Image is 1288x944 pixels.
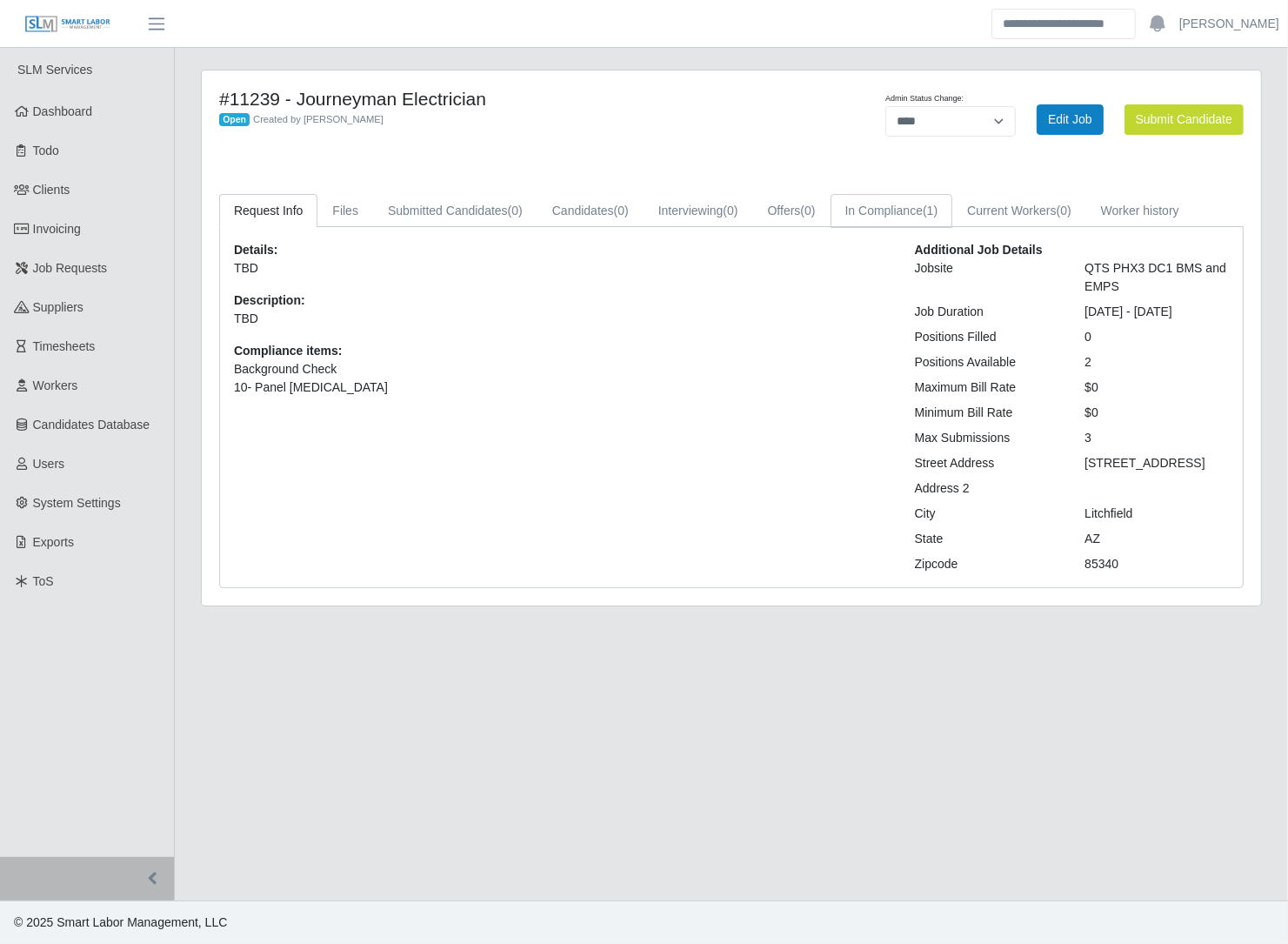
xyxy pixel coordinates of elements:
div: Positions Available [902,353,1072,372]
p: TBD [234,259,889,278]
div: Jobsite [902,259,1072,296]
span: (0) [508,204,523,218]
span: © 2025 Smart Labor Management, LLC [14,915,227,929]
a: Edit Job [1037,104,1104,135]
a: Request Info [219,194,317,228]
p: TBD [234,310,889,328]
div: Street Address [902,454,1072,472]
span: SLM Services [17,63,92,77]
li: Background Check [234,360,889,378]
div: 85340 [1071,555,1242,573]
span: ToS [33,574,54,588]
b: Details: [234,243,278,257]
div: AZ [1071,530,1242,548]
div: Positions Filled [902,328,1072,346]
h4: #11239 - Journeyman Electrician [219,88,806,110]
b: Description: [234,293,305,307]
div: Max Submissions [902,429,1072,447]
div: 2 [1071,353,1242,372]
b: Compliance items: [234,344,342,358]
div: Litchfield [1071,505,1242,523]
div: 0 [1071,328,1242,346]
input: Search [991,9,1136,39]
div: Minimum Bill Rate [902,404,1072,422]
a: Candidates [537,194,644,228]
span: Job Requests [33,261,108,275]
div: $0 [1071,378,1242,397]
div: [STREET_ADDRESS] [1071,454,1242,472]
span: (0) [801,204,816,218]
div: Job Duration [902,303,1072,321]
a: [PERSON_NAME] [1179,15,1279,33]
div: Address 2 [902,479,1072,498]
span: Clients [33,183,70,197]
a: In Compliance [831,194,953,228]
span: Created by [PERSON_NAME] [253,114,384,124]
div: 3 [1071,429,1242,447]
span: Suppliers [33,300,83,314]
div: Maximum Bill Rate [902,378,1072,397]
button: Submit Candidate [1124,104,1244,135]
div: State [902,530,1072,548]
span: Exports [33,535,74,549]
b: Additional Job Details [915,243,1043,257]
div: [DATE] - [DATE] [1071,303,1242,321]
span: (0) [724,204,738,218]
span: (0) [614,204,629,218]
span: Timesheets [33,339,96,353]
a: Offers [753,194,831,228]
a: Submitted Candidates [373,194,537,228]
span: Users [33,457,65,471]
img: SLM Logo [24,15,111,34]
span: Todo [33,144,59,157]
div: $0 [1071,404,1242,422]
span: Dashboard [33,104,93,118]
a: Worker history [1086,194,1194,228]
div: QTS PHX3 DC1 BMS and EMPS [1071,259,1242,296]
span: (0) [1057,204,1071,218]
span: (1) [923,204,938,218]
span: Candidates Database [33,418,150,432]
a: Files [317,194,373,228]
a: Current Workers [952,194,1086,228]
span: System Settings [33,496,121,510]
label: Admin Status Change: [885,93,964,105]
span: Open [219,113,250,127]
a: Interviewing [644,194,753,228]
div: Zipcode [902,555,1072,573]
div: City [902,505,1072,523]
span: Invoicing [33,222,81,236]
span: Workers [33,378,78,392]
li: 10- Panel [MEDICAL_DATA] [234,378,889,397]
